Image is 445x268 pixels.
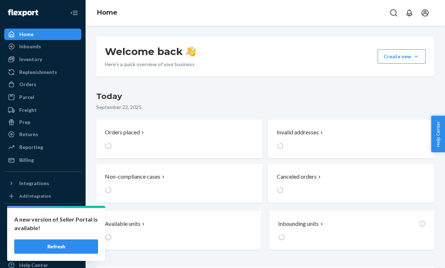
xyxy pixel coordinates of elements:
[19,180,49,187] div: Integrations
[277,128,319,137] p: Invalid addresses
[19,119,30,126] div: Prep
[418,6,432,20] button: Open account menu
[19,157,34,164] div: Billing
[431,116,445,152] button: Help Center
[402,6,416,20] button: Open notifications
[105,173,160,181] p: Non-compliance cases
[4,224,81,232] a: Add Fast Tag
[14,239,98,254] button: Refresh
[19,193,51,199] div: Add Integration
[91,3,123,23] ol: breadcrumbs
[96,91,434,102] h3: Today
[4,209,81,221] button: Fast Tags
[4,129,81,140] a: Returns
[19,81,36,88] div: Orders
[4,247,81,259] button: Talk to Support
[19,94,34,101] div: Parcel
[378,49,426,64] button: Create new
[96,211,261,250] button: Available units
[97,9,117,16] a: Home
[4,66,81,78] a: Replenishments
[4,154,81,166] a: Billing
[4,91,81,103] a: Parcel
[105,220,140,228] p: Available units
[105,128,140,137] p: Orders placed
[4,178,81,189] button: Integrations
[14,215,98,232] p: A new version of Seller Portal is available!
[270,211,434,250] button: Inbounding units
[19,31,34,38] div: Home
[4,79,81,90] a: Orders
[387,6,401,20] button: Open Search Box
[4,235,81,247] a: Settings
[277,173,317,181] p: Canceled orders
[19,106,37,114] div: Freight
[4,104,81,116] a: Freight
[4,41,81,52] a: Inbounds
[19,43,41,50] div: Inbounds
[67,6,81,20] button: Close Navigation
[186,46,196,56] img: hand-wave emoji
[4,29,81,40] a: Home
[19,69,57,76] div: Replenishments
[4,116,81,128] a: Prep
[4,54,81,65] a: Inventory
[19,131,38,138] div: Returns
[19,144,43,151] div: Reporting
[278,220,319,228] p: Inbounding units
[268,164,434,203] button: Canceled orders
[105,61,196,68] p: Here’s a quick overview of your business
[4,192,81,200] a: Add Integration
[4,142,81,153] a: Reporting
[96,164,262,203] button: Non-compliance cases
[96,120,262,158] button: Orders placed
[105,45,196,58] h1: Welcome back
[8,9,38,16] img: Flexport logo
[19,56,42,63] div: Inventory
[96,104,434,111] p: September 22, 2025
[268,120,434,158] button: Invalid addresses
